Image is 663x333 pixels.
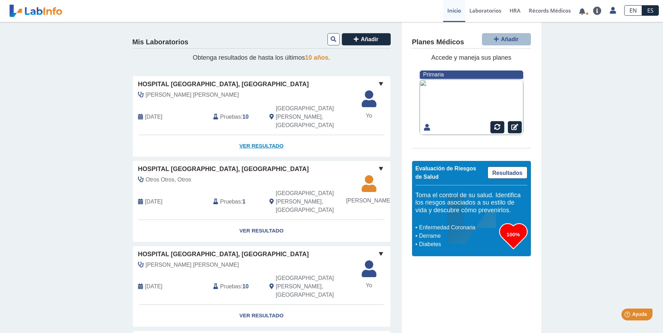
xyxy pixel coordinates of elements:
[488,166,527,179] a: Resultados
[358,112,381,120] span: Yo
[417,240,499,249] li: Diabetes
[243,114,249,120] b: 10
[133,220,390,242] a: Ver Resultado
[133,305,390,327] a: Ver Resultado
[208,189,264,214] div: :
[208,274,264,299] div: :
[243,199,246,205] b: 1
[138,80,309,89] span: Hospital [GEOGRAPHIC_DATA], [GEOGRAPHIC_DATA]
[133,135,390,157] a: Ver Resultado
[482,33,531,45] button: Añadir
[501,36,519,42] span: Añadir
[132,38,188,46] h4: Mis Laboratorios
[412,38,464,46] h4: Planes Médicos
[305,54,329,61] span: 10 años
[276,104,353,129] span: San Juan, PR
[220,282,241,291] span: Pruebas
[145,113,163,121] span: 2025-08-08
[138,164,309,174] span: Hospital [GEOGRAPHIC_DATA], [GEOGRAPHIC_DATA]
[220,113,241,121] span: Pruebas
[342,33,391,45] button: Añadir
[220,198,241,206] span: Pruebas
[642,5,659,16] a: ES
[431,54,511,61] span: Accede y maneja sus planes
[243,283,249,289] b: 10
[145,282,163,291] span: 2025-07-10
[417,223,499,232] li: Enfermedad Coronaria
[138,250,309,259] span: Hospital [GEOGRAPHIC_DATA], [GEOGRAPHIC_DATA]
[601,306,655,325] iframe: Help widget launcher
[416,192,527,214] h5: Toma el control de su salud. Identifica los riesgos asociados a su estilo de vida y descubre cómo...
[146,91,239,99] span: Rodriguez Escudero, Jose
[145,198,163,206] span: 2025-07-28
[510,7,520,14] span: HRA
[416,165,476,180] span: Evaluación de Riesgos de Salud
[146,176,191,184] span: Otros Otros, Otros
[146,261,239,269] span: Rodriguez Escudero, Jose
[624,5,642,16] a: EN
[417,232,499,240] li: Derrame
[361,36,379,42] span: Añadir
[358,281,381,290] span: Yo
[423,72,444,77] span: Primaria
[346,197,392,205] span: [PERSON_NAME]
[499,230,527,239] h3: 100%
[276,189,353,214] span: San Juan, PR
[276,274,353,299] span: San Juan, PR
[193,54,330,61] span: Obtenga resultados de hasta los últimos .
[208,104,264,129] div: :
